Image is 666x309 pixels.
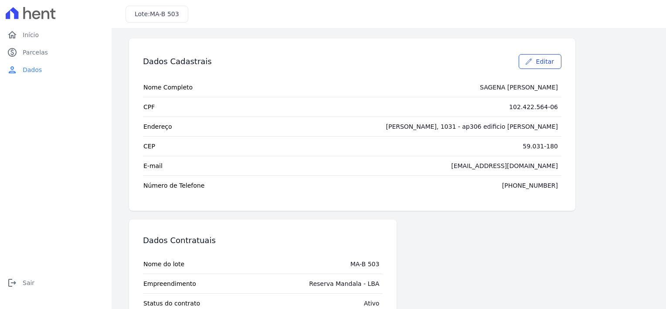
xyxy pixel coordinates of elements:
[143,122,172,131] span: Endereço
[309,279,379,288] div: Reserva Mandala - LBA
[143,299,200,308] span: Status do contrato
[451,161,558,170] div: [EMAIL_ADDRESS][DOMAIN_NAME]
[3,26,108,44] a: homeInício
[143,103,155,111] span: CPF
[3,44,108,61] a: paidParcelas
[143,83,193,92] span: Nome Completo
[135,10,179,19] h3: Lote:
[143,260,184,268] span: Nome do lote
[350,260,380,268] div: MA-B 503
[23,278,34,287] span: Sair
[7,30,17,40] i: home
[536,57,554,66] span: Editar
[386,122,558,131] div: [PERSON_NAME], 1031 - ap306 edificio [PERSON_NAME]
[7,47,17,58] i: paid
[480,83,558,92] div: SAGENA [PERSON_NAME]
[143,161,163,170] span: E-mail
[3,61,108,79] a: personDados
[143,56,212,67] h3: Dados Cadastrais
[523,142,558,151] div: 59.031-180
[364,299,380,308] div: Ativo
[7,278,17,288] i: logout
[7,65,17,75] i: person
[150,10,179,17] span: MA-B 503
[3,274,108,292] a: logoutSair
[509,103,558,111] div: 102.422.564-06
[23,65,42,74] span: Dados
[143,142,155,151] span: CEP
[519,54,561,69] a: Editar
[143,181,204,190] span: Número de Telefone
[143,235,216,246] h3: Dados Contratuais
[143,279,196,288] span: Empreendimento
[23,48,48,57] span: Parcelas
[502,181,558,190] div: [PHONE_NUMBER]
[23,31,39,39] span: Início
